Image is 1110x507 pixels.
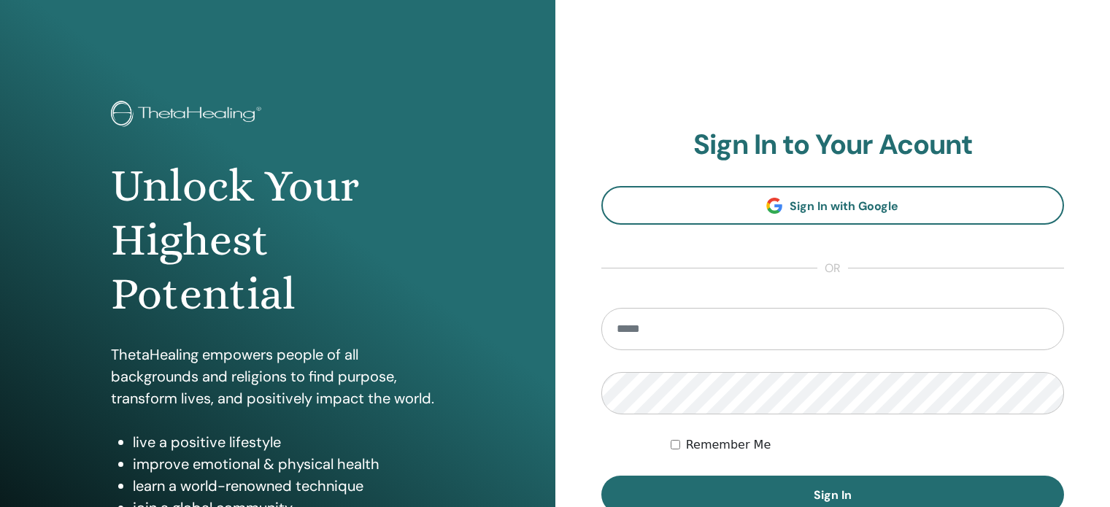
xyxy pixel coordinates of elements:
[817,260,848,277] span: or
[133,475,444,497] li: learn a world-renowned technique
[601,186,1065,225] a: Sign In with Google
[790,198,898,214] span: Sign In with Google
[133,431,444,453] li: live a positive lifestyle
[686,436,771,454] label: Remember Me
[111,159,444,322] h1: Unlock Your Highest Potential
[671,436,1064,454] div: Keep me authenticated indefinitely or until I manually logout
[111,344,444,409] p: ThetaHealing empowers people of all backgrounds and religions to find purpose, transform lives, a...
[133,453,444,475] li: improve emotional & physical health
[814,487,852,503] span: Sign In
[601,128,1065,162] h2: Sign In to Your Acount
